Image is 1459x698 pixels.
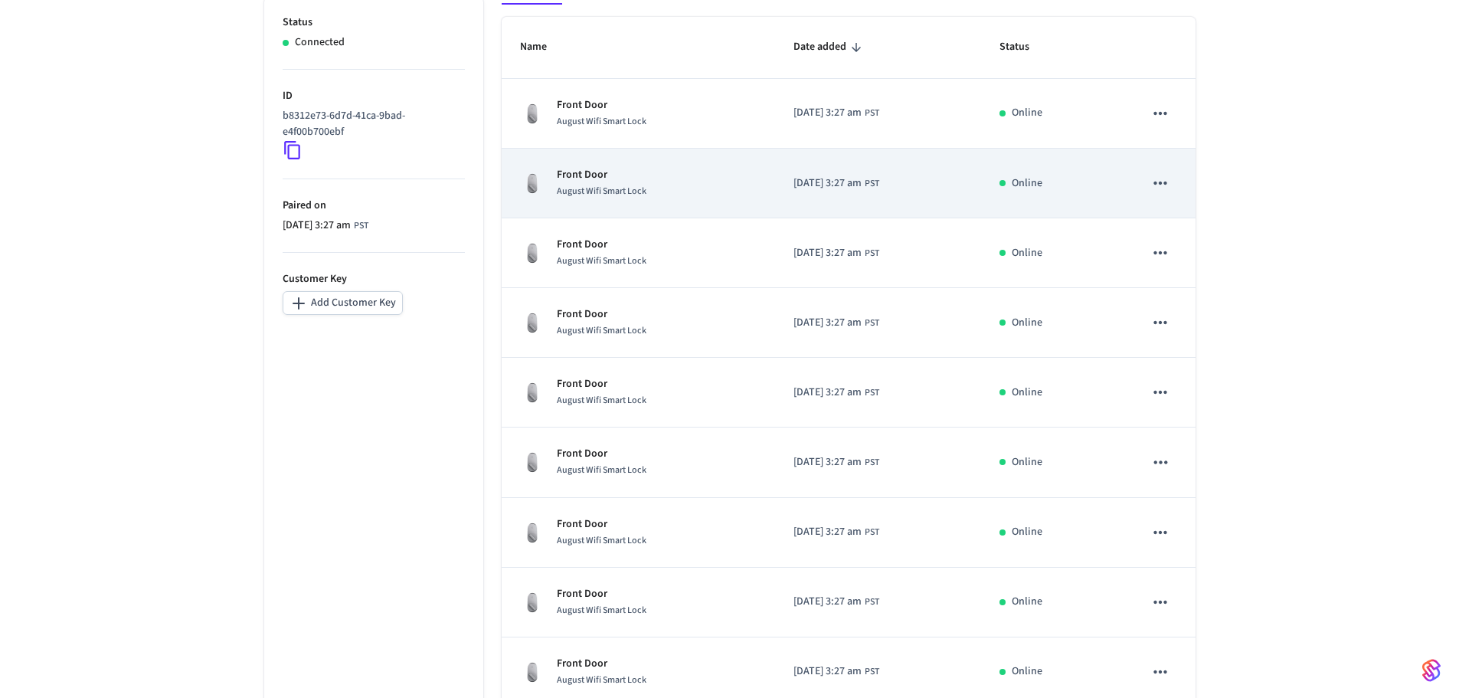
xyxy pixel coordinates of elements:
img: August Wifi Smart Lock 3rd Gen, Silver, Front [520,660,545,684]
img: August Wifi Smart Lock 3rd Gen, Silver, Front [520,101,545,126]
p: Online [1012,454,1042,470]
span: [DATE] 3:27 am [793,175,862,192]
div: Asia/Manila [793,315,879,331]
p: Front Door [557,376,646,392]
span: PST [865,177,879,191]
span: PST [865,665,879,679]
img: August Wifi Smart Lock 3rd Gen, Silver, Front [520,241,545,265]
p: Customer Key [283,271,465,287]
p: Online [1012,175,1042,192]
div: Asia/Manila [283,218,368,234]
span: [DATE] 3:27 am [793,245,862,261]
img: August Wifi Smart Lock 3rd Gen, Silver, Front [520,520,545,545]
div: Asia/Manila [793,105,879,121]
img: August Wifi Smart Lock 3rd Gen, Silver, Front [520,590,545,614]
p: Online [1012,385,1042,401]
p: Front Door [557,656,646,672]
div: Asia/Manila [793,524,879,540]
p: Online [1012,315,1042,331]
span: Date added [793,35,866,59]
span: August Wifi Smart Lock [557,115,646,128]
span: [DATE] 3:27 am [793,385,862,401]
p: Front Door [557,306,646,323]
div: Asia/Manila [793,175,879,192]
p: Front Door [557,516,646,533]
span: PST [865,316,879,330]
img: August Wifi Smart Lock 3rd Gen, Silver, Front [520,380,545,405]
span: PST [354,219,368,233]
span: August Wifi Smart Lock [557,464,646,477]
p: Front Door [557,167,646,183]
img: SeamLogoGradient.69752ec5.svg [1422,658,1441,683]
span: [DATE] 3:27 am [793,315,862,331]
span: PST [865,107,879,120]
span: August Wifi Smart Lock [557,324,646,337]
div: Asia/Manila [793,385,879,401]
span: [DATE] 3:27 am [793,524,862,540]
span: [DATE] 3:27 am [793,105,862,121]
p: Front Door [557,97,646,113]
p: b8312e73-6d7d-41ca-9bad-e4f00b700ebf [283,108,459,140]
p: Online [1012,524,1042,540]
span: PST [865,456,879,470]
p: Online [1012,594,1042,610]
img: August Wifi Smart Lock 3rd Gen, Silver, Front [520,310,545,335]
p: Front Door [557,586,646,602]
span: [DATE] 3:27 am [793,454,862,470]
p: Online [1012,245,1042,261]
p: ID [283,88,465,104]
span: PST [865,595,879,609]
p: Status [283,15,465,31]
button: Add Customer Key [283,291,403,315]
span: August Wifi Smart Lock [557,185,646,198]
span: Status [999,35,1049,59]
p: Connected [295,34,345,51]
span: [DATE] 3:27 am [793,664,862,680]
span: August Wifi Smart Lock [557,673,646,687]
span: PST [865,386,879,400]
p: Paired on [283,198,465,214]
img: August Wifi Smart Lock 3rd Gen, Silver, Front [520,171,545,195]
div: Asia/Manila [793,664,879,680]
span: August Wifi Smart Lock [557,534,646,547]
p: Front Door [557,237,646,253]
div: Asia/Manila [793,594,879,610]
span: PST [865,526,879,539]
p: Front Door [557,446,646,462]
span: August Wifi Smart Lock [557,394,646,407]
p: Online [1012,105,1042,121]
span: August Wifi Smart Lock [557,254,646,267]
div: Asia/Manila [793,454,879,470]
span: [DATE] 3:27 am [283,218,351,234]
span: [DATE] 3:27 am [793,594,862,610]
span: August Wifi Smart Lock [557,604,646,617]
span: Name [520,35,567,59]
img: August Wifi Smart Lock 3rd Gen, Silver, Front [520,450,545,474]
div: Asia/Manila [793,245,879,261]
p: Online [1012,664,1042,680]
span: PST [865,247,879,261]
